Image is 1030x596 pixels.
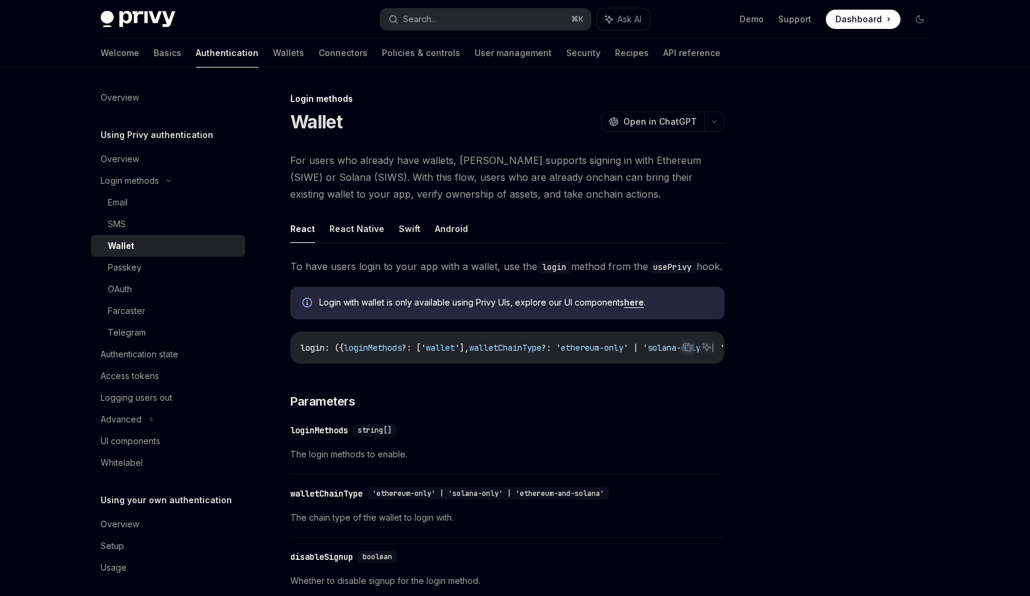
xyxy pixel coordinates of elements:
a: Policies & controls [382,39,460,67]
span: Whether to disable signup for the login method. [290,574,725,588]
div: loginMethods [290,424,348,436]
span: string[] [358,425,392,435]
a: Farcaster [91,300,245,322]
button: Open in ChatGPT [601,111,704,132]
button: Toggle dark mode [910,10,929,29]
div: Overview [101,517,139,532]
a: Wallet [91,235,245,257]
a: OAuth [91,278,245,300]
h1: Wallet [290,111,343,133]
h5: Using your own authentication [101,493,232,507]
span: '], [455,342,469,353]
span: ' | ' [623,342,648,353]
div: Whitelabel [101,456,143,470]
button: Search...⌘K [380,8,591,30]
a: Overview [91,148,245,170]
span: Open in ChatGPT [623,116,697,128]
div: Overview [101,152,139,166]
a: Email [91,192,245,213]
a: SMS [91,213,245,235]
a: Access tokens [91,365,245,387]
div: Advanced [101,412,142,427]
span: boolean [363,552,392,562]
a: API reference [663,39,720,67]
span: Parameters [290,393,355,410]
div: Passkey [108,260,142,275]
span: Dashboard [835,13,882,25]
a: Basics [154,39,181,67]
a: Dashboard [826,10,900,29]
a: Support [778,13,811,25]
a: Passkey [91,257,245,278]
a: Setup [91,535,245,557]
code: login [537,260,571,274]
span: ?: [' [402,342,426,353]
svg: Info [302,298,314,310]
span: solana [648,342,676,353]
div: Email [108,195,128,210]
div: SMS [108,217,126,231]
div: UI components [101,434,160,448]
span: loginMethods [344,342,402,353]
span: - [676,342,681,353]
a: Overview [91,513,245,535]
span: login [301,342,325,353]
a: Logging users out [91,387,245,409]
a: Authentication [196,39,258,67]
a: here [624,297,644,308]
code: usePrivy [648,260,696,274]
a: Overview [91,87,245,108]
div: Search... [403,12,437,27]
div: Setup [101,539,124,553]
a: Whitelabel [91,452,245,474]
span: Ask AI [617,13,641,25]
a: Recipes [615,39,649,67]
a: Usage [91,557,245,579]
button: React Native [329,215,384,243]
a: User management [475,39,552,67]
div: walletChainType [290,488,363,500]
div: Login methods [101,174,159,188]
img: dark logo [101,11,175,28]
div: disableSignup [290,551,353,563]
div: Usage [101,560,126,575]
h5: Using Privy authentication [101,128,213,142]
a: Wallets [273,39,304,67]
span: To have users login to your app with a wallet, use the method from the hook. [290,258,725,275]
button: Copy the contents from the code block [679,339,695,355]
span: 'ethereum-only' | 'solana-only' | 'ethereum-and-solana' [372,489,604,498]
a: Security [566,39,601,67]
button: Swift [399,215,420,243]
a: Authentication state [91,343,245,365]
a: Telegram [91,322,245,343]
span: ?: ' [542,342,561,353]
span: ethereum [561,342,599,353]
span: The chain type of the wallet to login with. [290,510,725,525]
div: Logging users out [101,391,172,405]
a: Connectors [319,39,367,67]
span: wallet [426,342,455,353]
span: ⌘ K [571,14,584,24]
div: Wallet [108,239,134,253]
span: only [604,342,623,353]
div: Telegram [108,325,146,340]
a: Demo [740,13,764,25]
div: OAuth [108,282,132,296]
div: Authentication state [101,347,178,362]
div: Farcaster [108,304,145,318]
button: Ask AI [597,8,650,30]
button: React [290,215,315,243]
span: The login methods to enable. [290,447,725,462]
div: Overview [101,90,139,105]
div: Login methods [290,93,725,105]
a: UI components [91,430,245,452]
span: : ({ [325,342,344,353]
button: Ask AI [699,339,714,355]
div: Access tokens [101,369,159,383]
span: For users who already have wallets, [PERSON_NAME] supports signing in with Ethereum (SIWE) or Sol... [290,152,725,202]
span: - [599,342,604,353]
a: Welcome [101,39,139,67]
span: Login with wallet is only available using Privy UIs, explore our UI components . [319,296,713,309]
button: Android [435,215,468,243]
span: walletChainType [469,342,542,353]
